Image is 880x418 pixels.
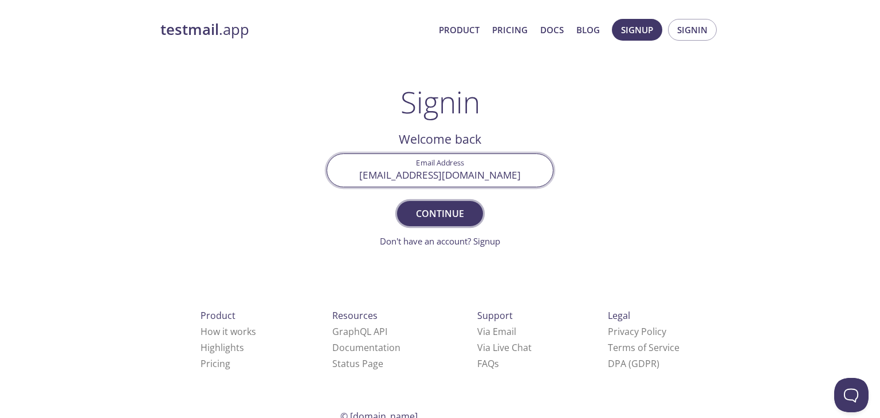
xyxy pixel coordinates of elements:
span: s [494,357,499,370]
span: Support [477,309,513,322]
button: Continue [397,201,483,226]
a: Blog [576,22,600,37]
h2: Welcome back [327,129,553,149]
a: Status Page [332,357,383,370]
h1: Signin [400,85,480,119]
a: Highlights [201,341,244,354]
a: Product [439,22,480,37]
span: Continue [410,206,470,222]
strong: testmail [160,19,219,40]
a: Pricing [201,357,230,370]
button: Signin [668,19,717,41]
a: Terms of Service [608,341,679,354]
span: Signin [677,22,708,37]
a: Via Live Chat [477,341,532,354]
a: How it works [201,325,256,338]
iframe: Help Scout Beacon - Open [834,378,869,412]
a: Via Email [477,325,516,338]
button: Signup [612,19,662,41]
span: Resources [332,309,378,322]
span: Product [201,309,235,322]
a: Pricing [492,22,528,37]
a: Docs [540,22,564,37]
a: Privacy Policy [608,325,666,338]
a: GraphQL API [332,325,387,338]
a: testmail.app [160,20,430,40]
span: Signup [621,22,653,37]
a: Documentation [332,341,400,354]
a: FAQ [477,357,499,370]
a: DPA (GDPR) [608,357,659,370]
a: Don't have an account? Signup [380,235,500,247]
span: Legal [608,309,630,322]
